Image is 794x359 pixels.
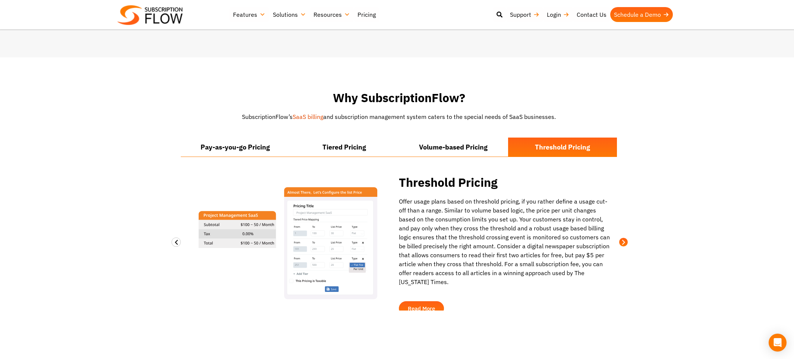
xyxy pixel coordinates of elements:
[293,113,323,120] a: SaaS billing
[269,7,310,22] a: Solutions
[506,7,543,22] a: Support
[290,138,399,157] li: Tiered Pricing
[399,197,613,286] div: Offer usage plans based on threshold pricing, if you rather define a usage cut-off than a range. ...
[610,7,673,22] a: Schedule a Demo
[242,113,556,120] span: SubscriptionFlow’s and subscription management system caters to the special needs of SaaS busines...
[181,138,290,157] li: Pay-as-you-go Pricing
[181,91,617,105] h2: Why SubscriptionFlow?
[573,7,610,22] a: Contact Us
[399,176,613,189] h2: Threshold Pricing
[399,301,444,316] a: Read More
[229,7,269,22] a: Features
[310,7,354,22] a: Resources
[508,138,617,157] li: Threshold Pricing
[354,7,379,22] a: Pricing
[117,5,183,25] img: Subscriptionflow
[769,334,787,352] div: Open Intercom Messenger
[399,138,508,157] li: Volume-based Pricing
[408,306,435,311] span: Read More
[185,183,386,308] img: Threshold Pricing
[543,7,573,22] a: Login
